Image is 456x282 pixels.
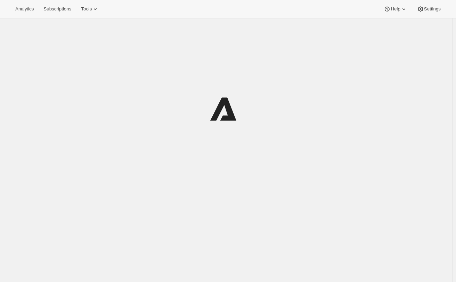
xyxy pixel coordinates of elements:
button: Settings [413,4,445,14]
button: Help [380,4,411,14]
button: Tools [77,4,103,14]
span: Settings [424,6,441,12]
span: Tools [81,6,92,12]
span: Analytics [15,6,34,12]
span: Subscriptions [43,6,71,12]
button: Subscriptions [39,4,75,14]
span: Help [391,6,400,12]
button: Analytics [11,4,38,14]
